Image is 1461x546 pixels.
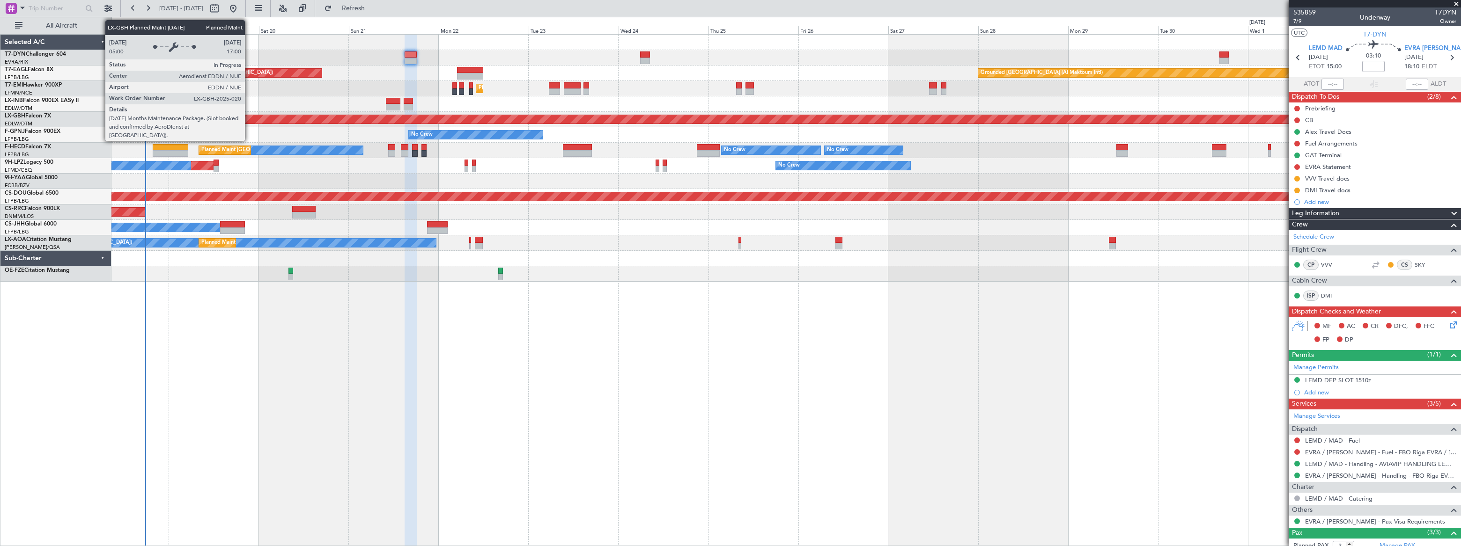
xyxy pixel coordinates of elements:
[1305,460,1456,468] a: LEMD / MAD - Handling - AVIAVIP HANDLING LEMD /MAD
[5,74,29,81] a: LFPB/LBG
[1249,19,1265,27] div: [DATE]
[349,26,439,34] div: Sun 21
[1248,26,1338,34] div: Wed 1
[1366,51,1381,61] span: 03:10
[1293,7,1316,17] span: 535859
[5,144,51,150] a: F-HECDFalcon 7X
[169,26,259,34] div: Fri 19
[1305,116,1313,124] div: CB
[978,26,1068,34] div: Sun 28
[529,26,619,34] div: Tue 23
[1397,260,1412,270] div: CS
[1293,17,1316,25] span: 7/9
[5,51,66,57] a: T7-DYNChallenger 604
[1292,306,1381,317] span: Dispatch Checks and Weather
[1305,104,1336,112] div: Prebriefing
[29,1,82,15] input: Trip Number
[1305,472,1456,480] a: EVRA / [PERSON_NAME] - Handling - FBO Riga EVRA / [PERSON_NAME]
[1431,80,1446,89] span: ALDT
[1424,322,1434,331] span: FFC
[5,268,70,273] a: OE-FZECitation Mustang
[5,221,25,227] span: CS-JHH
[1305,186,1350,194] div: DMI Travel docs
[1068,26,1158,34] div: Mon 29
[1292,505,1313,516] span: Others
[5,136,29,143] a: LFPB/LBG
[201,236,306,250] div: Planned Maint Nice ([GEOGRAPHIC_DATA])
[1363,29,1387,39] span: T7-DYN
[5,221,57,227] a: CS-JHHGlobal 6000
[5,160,23,165] span: 9H-LPZ
[1303,291,1319,301] div: ISP
[1305,128,1351,136] div: Alex Travel Docs
[1404,62,1419,72] span: 18:10
[100,112,159,126] div: Planned Maint Nurnberg
[5,105,32,112] a: EDLW/DTM
[201,143,349,157] div: Planned Maint [GEOGRAPHIC_DATA] ([GEOGRAPHIC_DATA])
[1371,322,1379,331] span: CR
[5,197,29,204] a: LFPB/LBG
[5,206,25,211] span: CS-RRC
[1304,198,1456,206] div: Add new
[5,237,72,242] a: LX-AOACitation Mustang
[5,190,27,196] span: CS-DOU
[24,22,99,29] span: All Aircraft
[1427,92,1441,102] span: (2/8)
[1404,53,1424,62] span: [DATE]
[5,98,23,103] span: LX-INB
[5,190,59,196] a: CS-DOUGlobal 6500
[724,143,745,157] div: No Crew
[5,228,29,235] a: LFPB/LBG
[798,26,888,34] div: Fri 26
[1293,363,1339,372] a: Manage Permits
[708,26,798,34] div: Thu 25
[5,113,25,119] span: LX-GBH
[1309,44,1343,53] span: LEMD MAD
[1427,527,1441,537] span: (3/3)
[5,213,34,220] a: DNMM/LOS
[1321,261,1342,269] a: VVV
[1304,80,1319,89] span: ATOT
[1309,62,1324,72] span: ETOT
[5,89,32,96] a: LFMN/NCE
[1427,349,1441,359] span: (1/1)
[1292,399,1316,409] span: Services
[439,26,529,34] div: Mon 22
[1293,233,1334,242] a: Schedule Crew
[5,98,79,103] a: LX-INBFalcon 900EX EASy II
[1292,482,1314,493] span: Charter
[5,82,23,88] span: T7-EMI
[1305,151,1342,159] div: GAT Terminal
[5,175,58,181] a: 9H-YAAGlobal 5000
[1304,388,1456,396] div: Add new
[1305,437,1360,444] a: LEMD / MAD - Fuel
[1292,424,1318,435] span: Dispatch
[1427,399,1441,408] span: (3/5)
[1305,376,1371,384] div: LEMD DEP SLOT 1510z
[5,167,32,174] a: LFMD/CEQ
[5,82,62,88] a: T7-EMIHawker 900XP
[1322,335,1329,345] span: FP
[888,26,978,34] div: Sat 27
[981,66,1103,80] div: Grounded [GEOGRAPHIC_DATA] (Al Maktoum Intl)
[5,268,24,273] span: OE-FZE
[1322,322,1331,331] span: MF
[1305,517,1445,525] a: EVRA / [PERSON_NAME] - Pax Visa Requirements
[1321,79,1344,90] input: --:--
[1347,322,1355,331] span: AC
[113,19,129,27] div: [DATE]
[5,58,28,66] a: EVRA/RIX
[320,1,376,16] button: Refresh
[5,120,32,127] a: EDLW/DTM
[1303,260,1319,270] div: CP
[1305,448,1456,456] a: EVRA / [PERSON_NAME] - Fuel - FBO Riga EVRA / [PERSON_NAME]
[79,26,169,34] div: Thu 18
[778,159,800,173] div: No Crew
[1305,495,1372,502] a: LEMD / MAD - Catering
[10,18,102,33] button: All Aircraft
[334,5,373,12] span: Refresh
[1327,62,1342,72] span: 15:00
[259,26,349,34] div: Sat 20
[619,26,708,34] div: Wed 24
[827,143,849,157] div: No Crew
